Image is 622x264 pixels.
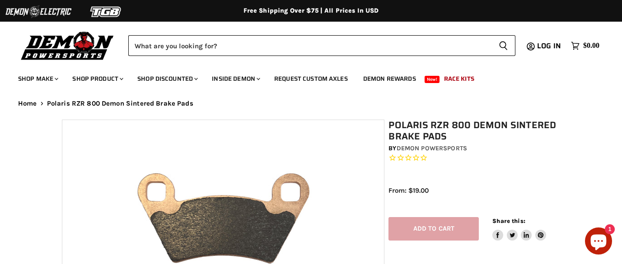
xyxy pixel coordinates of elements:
form: Product [128,35,515,56]
a: $0.00 [566,39,604,52]
a: Race Kits [437,69,481,88]
img: Demon Powersports [18,29,117,61]
img: Demon Electric Logo 2 [5,3,72,20]
span: Polaris RZR 800 Demon Sintered Brake Pads [47,100,193,107]
a: Inside Demon [205,69,266,88]
a: Log in [533,42,566,50]
a: Shop Product [65,69,129,88]
span: Log in [537,40,561,51]
button: Search [491,35,515,56]
aside: Share this: [492,217,546,241]
img: TGB Logo 2 [72,3,140,20]
a: Request Custom Axles [267,69,355,88]
inbox-online-store-chat: Shopify online store chat [582,227,615,257]
span: New! [425,76,440,83]
input: Search [128,35,491,56]
a: Shop Discounted [131,69,203,88]
span: From: $19.00 [388,186,429,195]
a: Shop Make [11,69,64,88]
span: Rated 0.0 out of 5 stars 0 reviews [388,153,564,163]
a: Demon Powersports [397,144,467,152]
a: Home [18,100,37,107]
span: Share this: [492,218,525,224]
div: by [388,144,564,153]
h1: Polaris RZR 800 Demon Sintered Brake Pads [388,120,564,142]
ul: Main menu [11,66,597,88]
a: Demon Rewards [356,69,423,88]
span: $0.00 [583,42,599,50]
